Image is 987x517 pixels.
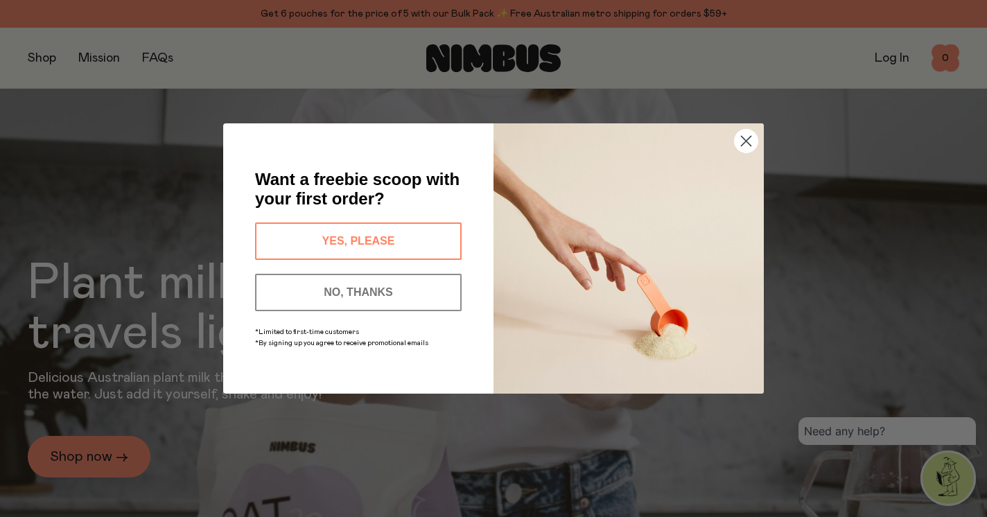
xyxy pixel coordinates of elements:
img: c0d45117-8e62-4a02-9742-374a5db49d45.jpeg [493,123,764,394]
button: YES, PLEASE [255,222,462,260]
span: *By signing up you agree to receive promotional emails [255,340,428,347]
span: Want a freebie scoop with your first order? [255,170,460,208]
button: Close dialog [734,129,758,153]
button: NO, THANKS [255,274,462,311]
span: *Limited to first-time customers [255,328,359,335]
